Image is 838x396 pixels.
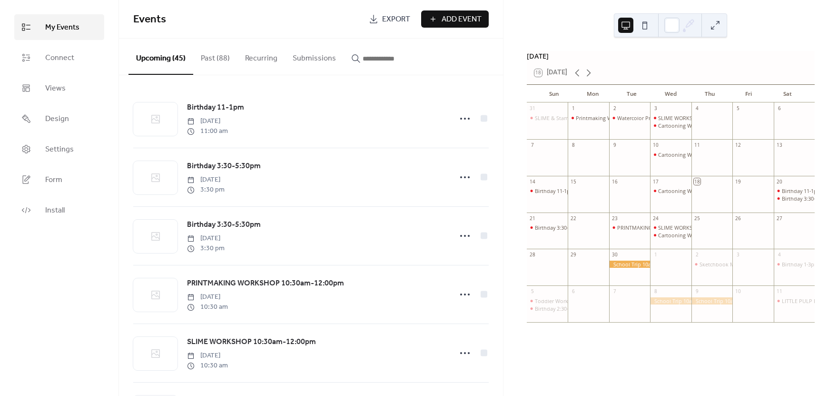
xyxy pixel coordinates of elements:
[650,224,691,231] div: SLIME WORKSHOP 10:30am-12:00pm
[650,151,691,158] div: Cartooning Workshop 4:30-6:00pm
[658,151,743,158] div: Cartooning Workshop 4:30-6:00pm
[570,105,577,112] div: 1
[45,113,69,125] span: Design
[527,51,815,61] div: [DATE]
[362,10,417,28] a: Export
[694,142,700,148] div: 11
[535,305,586,312] div: Birthday 2:30-4:30pm
[735,178,741,185] div: 19
[609,224,650,231] div: PRINTMAKING WORKSHOP 10:30am-12:00pm
[774,261,815,268] div: Birthday 1-3pm
[735,252,741,258] div: 3
[694,105,700,112] div: 4
[527,297,568,305] div: Toddler Workshop 9:30-11:00am
[609,114,650,122] div: Watercolor Printmaking 10:00am-11:30pm
[694,288,700,295] div: 9
[650,232,691,239] div: Cartooning Workshop 4:30-6:00pm
[442,14,482,25] span: Add Event
[611,142,618,148] div: 9
[573,85,612,103] div: Mon
[187,102,244,113] span: Birthday 11-1pm
[187,161,261,172] span: Birthday 3:30-5:30pm
[14,197,104,223] a: Install
[570,178,577,185] div: 15
[735,105,741,112] div: 5
[652,215,659,222] div: 24
[694,178,700,185] div: 18
[612,85,651,103] div: Tue
[658,187,743,194] div: Cartooning Workshop 4:30-6:00pm
[45,83,66,94] span: Views
[187,175,225,185] span: [DATE]
[776,142,783,148] div: 13
[776,105,783,112] div: 6
[187,302,228,312] span: 10:30 am
[691,261,732,268] div: Sketchbook Making Workshop 10:30am-12:30pm
[611,288,618,295] div: 7
[776,252,783,258] div: 4
[382,14,410,25] span: Export
[529,288,536,295] div: 5
[650,297,691,305] div: School Trip 10am-12pm
[14,14,104,40] a: My Events
[237,39,285,74] button: Recurring
[650,114,691,122] div: SLIME WORKSHOP 10:30am-12:00pm
[535,187,575,194] div: Birthday 11-1pm
[187,219,261,231] span: Birthday 3:30-5:30pm
[658,232,743,239] div: Cartooning Workshop 4:30-6:00pm
[527,224,568,231] div: Birthday 3:30-5:30pm
[535,114,624,122] div: SLIME & Stamping 11:00am-12:30pm
[45,205,65,216] span: Install
[658,224,748,231] div: SLIME WORKSHOP 10:30am-12:00pm
[694,215,700,222] div: 25
[45,22,79,33] span: My Events
[774,195,815,202] div: Birthday 3:30-5:30pm
[187,292,228,302] span: [DATE]
[617,114,720,122] div: Watercolor Printmaking 10:00am-11:30pm
[14,136,104,162] a: Settings
[694,252,700,258] div: 2
[14,45,104,71] a: Connect
[700,261,819,268] div: Sketchbook Making Workshop 10:30am-12:30pm
[187,278,344,289] span: PRINTMAKING WORKSHOP 10:30am-12:00pm
[570,252,577,258] div: 29
[193,39,237,74] button: Past (88)
[782,261,819,268] div: Birthday 1-3pm
[187,102,244,114] a: Birthday 11-1pm
[768,85,807,103] div: Sat
[729,85,768,103] div: Fri
[774,297,815,305] div: LITTLE PULP RE:OPENING “DOODLE/PIZZA” PARTY
[658,122,743,129] div: Cartooning Workshop 4:30-6:00pm
[421,10,489,28] a: Add Event
[187,336,316,348] a: SLIME WORKSHOP 10:30am-12:00pm
[735,142,741,148] div: 12
[14,75,104,101] a: Views
[782,187,822,194] div: Birthday 11-1pm
[611,105,618,112] div: 2
[187,219,261,231] a: Birthday 3:30-5:30pm
[776,288,783,295] div: 11
[611,178,618,185] div: 16
[651,85,690,103] div: Wed
[570,288,577,295] div: 6
[187,244,225,254] span: 3:30 pm
[187,116,228,126] span: [DATE]
[690,85,729,103] div: Thu
[611,215,618,222] div: 23
[45,52,74,64] span: Connect
[652,142,659,148] div: 10
[527,305,568,312] div: Birthday 2:30-4:30pm
[14,167,104,193] a: Form
[776,178,783,185] div: 20
[782,195,833,202] div: Birthday 3:30-5:30pm
[45,144,74,155] span: Settings
[529,178,536,185] div: 14
[652,178,659,185] div: 17
[650,122,691,129] div: Cartooning Workshop 4:30-6:00pm
[611,252,618,258] div: 30
[128,39,193,75] button: Upcoming (45)
[735,288,741,295] div: 10
[658,114,748,122] div: SLIME WORKSHOP 10:30am-12:00pm
[535,224,586,231] div: Birthday 3:30-5:30pm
